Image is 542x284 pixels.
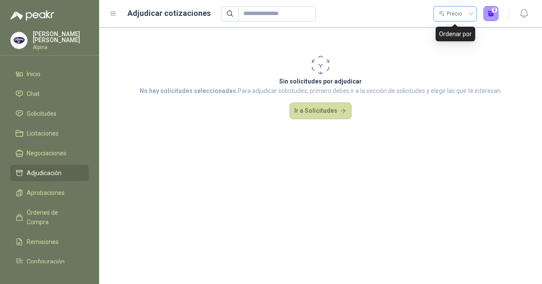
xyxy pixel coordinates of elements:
strong: No hay solicitudes seleccionadas. [140,87,238,94]
a: Adjudicación [10,165,89,181]
img: Logo peakr [10,10,54,21]
span: Chat [27,89,40,99]
span: Inicio [27,69,40,79]
span: Adjudicación [27,168,62,178]
p: Sin solicitudes por adjudicar [140,77,502,86]
span: Solicitudes [27,109,56,118]
button: Ir a Solicitudes [290,102,352,120]
a: Configuración [10,253,89,270]
p: [PERSON_NAME] [PERSON_NAME] [33,31,89,43]
span: Órdenes de Compra [27,208,81,227]
img: Company Logo [11,32,27,49]
a: Chat [10,86,89,102]
button: 0 [483,6,499,22]
h1: Adjudicar cotizaciones [128,7,211,19]
span: Aprobaciones [27,188,65,198]
div: Ordenar por [436,27,475,41]
a: Licitaciones [10,125,89,142]
span: Licitaciones [27,129,59,138]
a: Inicio [10,66,89,82]
span: Remisiones [27,237,59,247]
span: Negociaciones [27,148,66,158]
span: Configuración [27,257,65,266]
a: Solicitudes [10,105,89,122]
p: Alpina [33,45,89,50]
a: Aprobaciones [10,185,89,201]
a: Órdenes de Compra [10,204,89,230]
a: Remisiones [10,234,89,250]
p: Para adjudicar solicitudes, primero debes ir a la sección de solicitudes y elegir las que te inte... [140,86,502,96]
a: Negociaciones [10,145,89,161]
div: Precio [439,7,464,20]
